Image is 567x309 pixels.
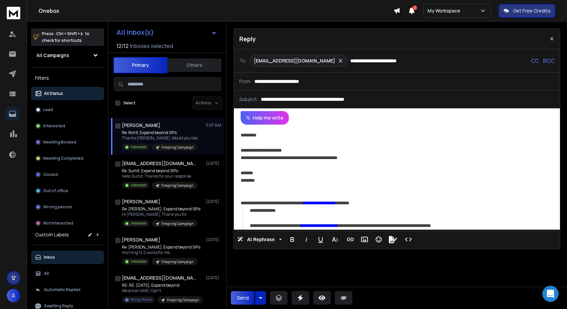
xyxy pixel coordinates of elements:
p: Meeting Completed [43,156,83,161]
p: We are an AMC. Can’t [122,288,203,293]
p: Re: Sumit, Expand beyond SIPs: [122,168,197,174]
button: AI Rephrase [236,233,283,246]
p: Wrong Person [131,297,152,302]
p: Interested [131,145,146,150]
h1: [PERSON_NAME] [122,198,160,205]
p: Finspring Campaign [161,145,193,150]
button: Insert Link (Ctrl+K) [344,233,357,246]
button: Interested [31,119,104,133]
p: Interested [131,221,146,226]
button: Others [167,58,221,73]
p: Interested [131,183,146,188]
button: All [31,267,104,280]
button: Send [231,291,254,305]
p: Out of office [43,188,68,194]
h3: Inboxes selected [130,42,173,50]
button: A [7,289,20,302]
span: AI Rephrase [246,237,276,242]
p: Hello Sumit, Thanks for your response. [122,174,197,179]
p: Awaiting Reply [44,303,73,309]
p: [DATE] [206,161,221,166]
button: Inbox [31,251,104,264]
p: Thanks [PERSON_NAME]. Would you like [122,135,197,141]
button: Signature [386,233,399,246]
p: RE: RE: [DATE], Expand beyond [122,283,203,288]
p: From: [239,78,252,85]
p: [DATE] [206,237,221,242]
p: 11:07 AM [206,123,221,128]
p: Automatic Replies [44,287,81,292]
p: Finspring Campaign [161,259,193,264]
button: Emoticons [372,233,385,246]
p: Re: Rohit, Expand beyond SIPs: [122,130,197,135]
p: My Workspace [428,7,463,14]
h1: [EMAIL_ADDRESS][DOMAIN_NAME] +1 [122,160,196,167]
p: [DATE] [206,275,221,281]
button: Out of office [31,184,104,198]
button: Underline (Ctrl+U) [314,233,327,246]
button: Meeting Completed [31,152,104,165]
p: Subject: [239,96,258,103]
p: All Status [44,91,63,96]
h1: All Campaigns [36,52,69,59]
p: Finspring Campaign [167,298,199,303]
p: BCC [543,57,555,65]
img: logo [7,7,20,19]
p: To: [239,57,247,64]
p: [EMAIL_ADDRESS][DOMAIN_NAME] [254,57,335,64]
label: Select [123,100,135,106]
p: CC [531,57,539,65]
p: Not Interested [43,221,73,226]
h1: All Inbox(s) [116,29,154,36]
p: Lead [43,107,53,112]
button: All Campaigns [31,49,104,62]
span: 12 / 12 [116,42,129,50]
button: Bold (Ctrl+B) [286,233,299,246]
span: Ctrl + Shift + k [55,30,84,37]
button: Primary [113,57,167,73]
button: Italic (Ctrl+I) [300,233,313,246]
h1: [PERSON_NAME] [122,122,160,129]
h1: [EMAIL_ADDRESS][DOMAIN_NAME] [122,275,196,281]
p: Finspring Campaign [161,183,193,188]
p: morning 12.0 works for me. [122,250,201,255]
h1: Onebox [38,7,394,15]
p: Inbox [44,255,55,260]
p: Re: [PERSON_NAME], Expand beyond SIPs: [122,244,201,250]
button: Code View [402,233,415,246]
span: 1 [412,5,417,10]
p: Interested [43,123,65,129]
p: Finspring Campaign [161,221,193,226]
button: Automatic Replies [31,283,104,297]
p: Press to check for shortcuts. [42,30,89,44]
button: Meeting Booked [31,135,104,149]
p: Meeting Booked [43,139,76,145]
div: Open Intercom Messenger [542,286,559,302]
h1: [PERSON_NAME] [122,236,160,243]
p: Reply [239,34,256,44]
button: All Status [31,87,104,100]
button: Lead [31,103,104,117]
button: Not Interested [31,216,104,230]
p: Wrong person [43,204,72,210]
button: Help me write [241,111,289,125]
p: Closed [43,172,58,177]
p: All [44,271,49,276]
button: Closed [31,168,104,181]
button: Wrong person [31,200,104,214]
h3: Custom Labels [35,231,69,238]
p: [DATE] [206,199,221,204]
button: Insert Image (Ctrl+P) [358,233,371,246]
h3: Filters [31,73,104,83]
button: Get Free Credits [499,4,555,18]
p: Hi [PERSON_NAME], Thank you for [122,212,201,217]
button: More Text [328,233,341,246]
p: Get Free Credits [513,7,550,14]
p: Interested [131,259,146,264]
p: Re: [PERSON_NAME], Expand beyond SIPs: [122,206,201,212]
button: All Inbox(s) [111,26,222,39]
